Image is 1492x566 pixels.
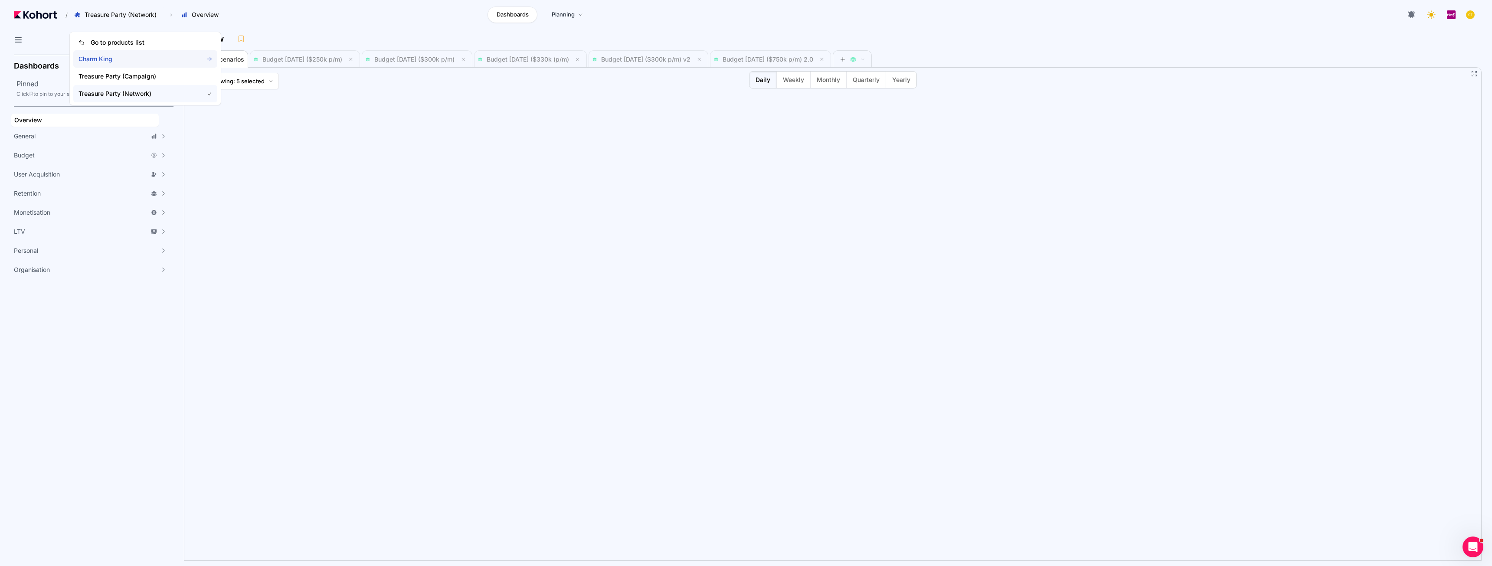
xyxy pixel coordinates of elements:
[892,75,910,84] span: Yearly
[14,151,35,160] span: Budget
[192,10,219,19] span: Overview
[7,85,167,287] div: The CPI drop you're seeing is likely due to how forecast marketing spend is calculated. Our syste...
[749,72,776,88] button: Daily
[73,85,217,102] a: Treasure Party (Network)
[487,56,569,63] span: Budget [DATE] ($330k (p/m)
[31,25,167,78] div: I don't understand why one of our scenarios automatically drops CPI down to a low amount and fixe...
[177,7,228,22] button: Overview
[810,72,846,88] button: Monthly
[488,7,537,23] a: Dashboards
[210,77,265,85] span: Showing: 5 selected
[14,189,41,198] span: Retention
[497,10,529,19] span: Dashboards
[552,10,575,19] span: Planning
[853,75,880,84] span: Quarterly
[59,10,68,20] span: /
[16,91,173,98] div: Click to pin to your sidebar.
[783,75,804,84] span: Weekly
[14,11,57,19] img: Kohort logo
[756,75,770,84] span: Daily
[7,259,166,274] textarea: Message…
[79,55,193,63] span: Charm King
[543,7,592,23] a: Planning
[776,72,810,88] button: Weekly
[73,35,217,50] a: Go to products list
[38,30,160,72] div: I don't understand why one of our scenarios automatically drops CPI down to a low amount and fixe...
[846,72,886,88] button: Quarterly
[7,25,167,85] div: ctien@playq.net says…
[723,56,813,63] span: Budget [DATE] ($750k p/m) 2.0
[1471,70,1478,77] button: Fullscreen
[16,140,23,147] a: Source reference 8094806:
[27,277,34,284] button: Gif picker
[149,274,163,288] button: Send a message…
[886,72,916,88] button: Yearly
[374,56,455,63] span: Budget [DATE] ($300k p/m)
[69,7,166,22] button: Treasure Party (Network)
[6,3,22,20] button: go back
[42,11,108,20] p: The team can also help
[1447,10,1456,19] img: logo_PlayQ_20230721100321046856.png
[7,85,167,288] div: Kohort AI says…
[73,50,217,68] a: Charm King
[79,72,193,81] span: Treasure Party (Campaign)
[11,114,159,127] a: Overview
[14,222,160,282] div: Check your Settings > New Users > Marketing payback period configuration, as this directly impact...
[14,246,38,255] span: Personal
[16,79,173,89] h2: Pinned
[55,277,62,284] button: Start recording
[14,116,42,124] span: Overview
[73,68,217,85] a: Treasure Party (Campaign)
[168,11,174,18] span: ›
[1463,537,1483,557] iframe: Intercom live chat
[14,227,25,236] span: LTV
[85,10,157,19] span: Treasure Party (Network)
[41,277,48,284] button: Upload attachment
[14,132,36,141] span: General
[152,3,168,19] div: Close
[14,90,160,146] div: The CPI drop you're seeing is likely due to how forecast marketing spend is calculated. Our syste...
[14,170,60,179] span: User Acquisition
[14,62,59,70] h2: Dashboards
[262,56,342,63] span: Budget [DATE] ($250k p/m)
[14,208,50,217] span: Monetisation
[42,4,74,11] h1: Kohort AI
[91,38,144,47] span: Go to products list
[25,5,39,19] img: Profile image for Kohort AI
[817,75,840,84] span: Monthly
[13,277,20,284] button: Emoji picker
[79,89,193,98] span: Treasure Party (Network)
[14,265,50,274] span: Organisation
[14,150,160,219] div: This creates a "jump-off point" between actuals and forecast, representing the difference between...
[601,56,690,63] span: Budget [DATE] ($300k p/m) v2
[136,3,152,20] button: Home
[195,73,279,89] button: Showing: 5 selected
